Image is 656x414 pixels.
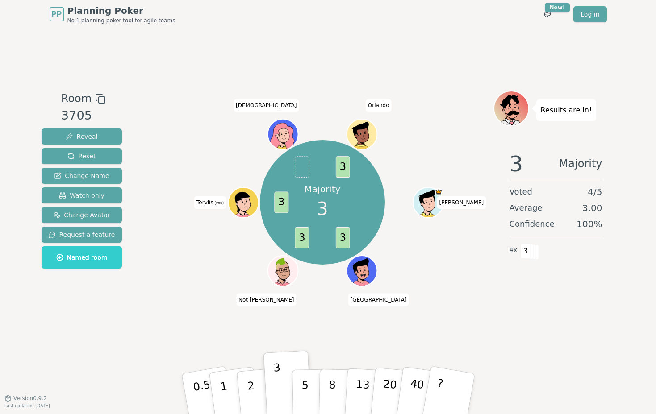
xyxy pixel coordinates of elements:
span: 3 [295,227,309,248]
p: Majority [305,183,341,195]
button: Reset [42,148,122,164]
button: Version0.9.2 [4,395,47,402]
span: 4 x [510,245,518,255]
p: Results are in! [541,104,592,116]
span: 3 [336,156,350,178]
span: Voted [510,186,533,198]
span: Reveal [66,132,97,141]
span: 3 [510,153,523,174]
span: Click to change your name [234,99,299,112]
span: 3 [317,195,328,222]
span: Click to change your name [366,99,392,112]
span: Change Avatar [53,211,110,219]
button: Watch only [42,187,122,203]
button: Click to change your avatar [229,188,258,217]
span: Confidence [510,218,555,230]
span: Room [61,91,92,107]
span: Justin is the host [435,188,443,196]
div: New! [545,3,570,12]
span: Average [510,202,543,214]
span: 3 [521,244,531,259]
span: (you) [213,201,224,205]
span: Click to change your name [236,293,297,306]
button: New! [539,6,556,22]
span: Click to change your name [348,293,409,306]
div: 3705 [61,107,106,125]
button: Reveal [42,128,122,145]
span: PP [51,9,62,20]
span: 3 [274,192,288,213]
span: Request a feature [49,230,115,239]
button: Change Name [42,168,122,184]
span: Planning Poker [67,4,175,17]
span: 3 [336,227,350,248]
span: Last updated: [DATE] [4,403,50,408]
span: Click to change your name [437,196,486,209]
p: 3 [273,361,283,410]
button: Change Avatar [42,207,122,223]
span: Watch only [59,191,104,200]
span: Named room [56,253,108,262]
button: Named room [42,246,122,269]
span: Version 0.9.2 [13,395,47,402]
span: Majority [559,153,602,174]
span: 4 / 5 [588,186,602,198]
button: Request a feature [42,227,122,243]
span: Reset [67,152,96,161]
span: No.1 planning poker tool for agile teams [67,17,175,24]
span: 100 % [577,218,602,230]
a: Log in [573,6,606,22]
span: Click to change your name [194,196,226,209]
span: 3.00 [582,202,602,214]
span: Change Name [54,171,109,180]
a: PPPlanning PokerNo.1 planning poker tool for agile teams [50,4,175,24]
